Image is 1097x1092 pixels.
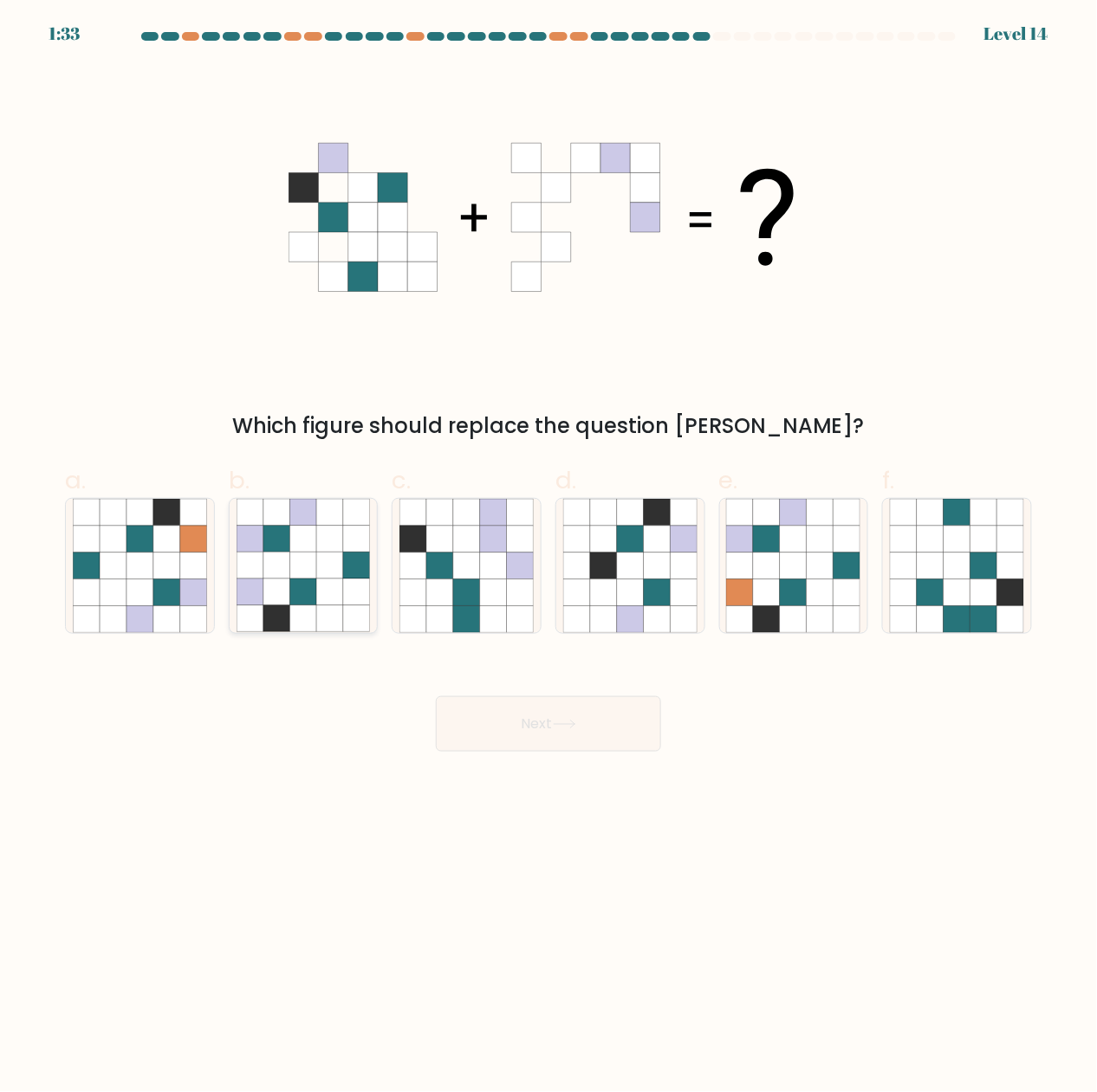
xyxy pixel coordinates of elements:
[882,463,894,497] span: f.
[392,463,411,497] span: c.
[75,410,1022,442] div: Which figure should replace the question [PERSON_NAME]?
[555,463,576,497] span: d.
[719,463,738,497] span: e.
[436,696,661,752] button: Next
[65,463,86,497] span: a.
[229,463,250,497] span: b.
[49,21,80,47] div: 1:33
[984,21,1048,47] div: Level 14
